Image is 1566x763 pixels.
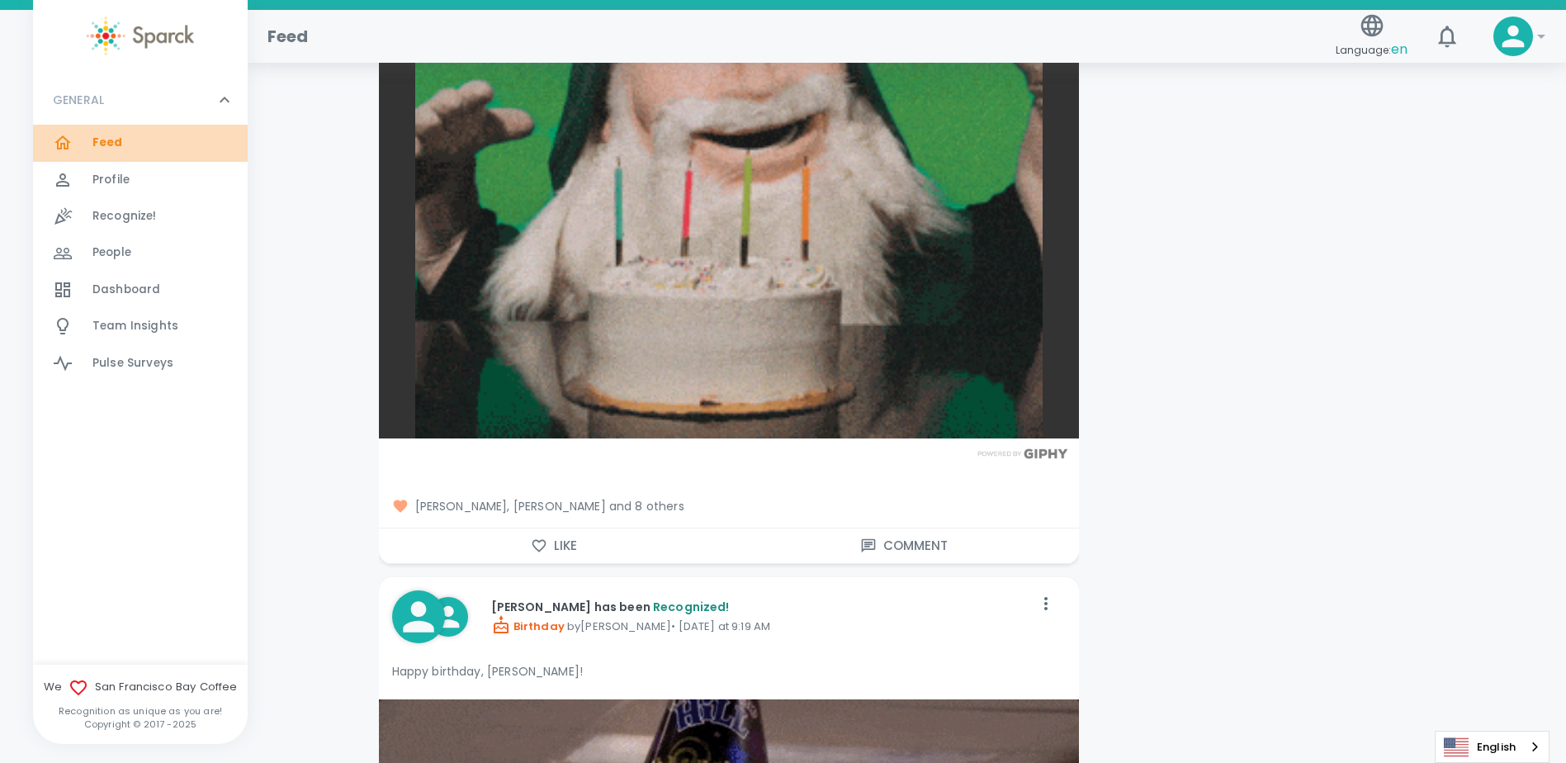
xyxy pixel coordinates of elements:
[653,599,730,615] span: Recognized!
[267,23,309,50] h1: Feed
[53,92,104,108] p: GENERAL
[33,235,248,271] a: People
[92,135,123,151] span: Feed
[92,208,157,225] span: Recognize!
[392,663,1066,680] p: Happy birthday, [PERSON_NAME]!
[491,599,1033,615] p: [PERSON_NAME] has been
[33,162,248,198] a: Profile
[33,308,248,344] a: Team Insights
[33,125,248,161] a: Feed
[392,498,1066,514] span: [PERSON_NAME], [PERSON_NAME] and 8 others
[973,448,1072,459] img: Powered by GIPHY
[92,172,130,188] span: Profile
[33,17,248,55] a: Sparck logo
[33,718,248,731] p: Copyright © 2017 - 2025
[729,528,1079,563] button: Comment
[1336,39,1408,61] span: Language:
[33,704,248,718] p: Recognition as unique as you are!
[491,618,565,634] span: Birthday
[1435,731,1549,763] div: Language
[92,318,178,334] span: Team Insights
[1435,731,1549,763] aside: Language selected: English
[33,345,248,381] a: Pulse Surveys
[1436,732,1549,762] a: English
[33,75,248,125] div: GENERAL
[33,198,248,235] a: Recognize!
[92,244,131,261] span: People
[33,272,248,308] a: Dashboard
[33,125,248,388] div: GENERAL
[92,355,173,372] span: Pulse Surveys
[92,282,160,298] span: Dashboard
[87,17,194,55] img: Sparck logo
[1329,7,1414,66] button: Language:en
[1391,40,1408,59] span: en
[379,528,729,563] button: Like
[33,678,248,698] span: We San Francisco Bay Coffee
[491,615,1033,635] p: by [PERSON_NAME] • [DATE] at 9:19 AM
